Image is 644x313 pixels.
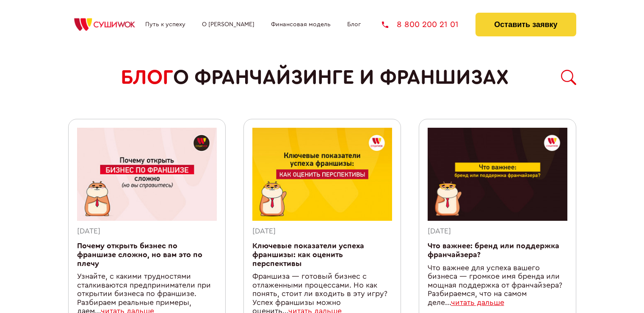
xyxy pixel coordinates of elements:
[202,21,254,28] a: О [PERSON_NAME]
[428,242,559,258] a: Что важнее: бренд или поддержка франчайзера?
[428,227,567,236] div: [DATE]
[382,20,459,29] a: 8 800 200 21 01
[347,21,361,28] a: Блог
[252,227,392,236] div: [DATE]
[271,21,331,28] a: Финансовая модель
[451,299,504,306] a: читать дальше
[77,227,217,236] div: [DATE]
[428,264,567,308] div: Что важнее для успеха вашего бизнеса — громкое имя бренда или мощная поддержка от франчайзера? Ра...
[252,242,364,267] a: Ключевые показатели успеха франшизы: как оценить перспективы
[475,13,576,36] button: Оставить заявку
[397,20,459,29] span: 8 800 200 21 01
[77,242,202,267] a: Почему открыть бизнес по франшизе сложно, но вам это по плечу
[145,21,185,28] a: Путь к успеху
[121,66,173,89] span: БЛОГ
[173,66,509,89] span: о франчайзинге и франшизах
